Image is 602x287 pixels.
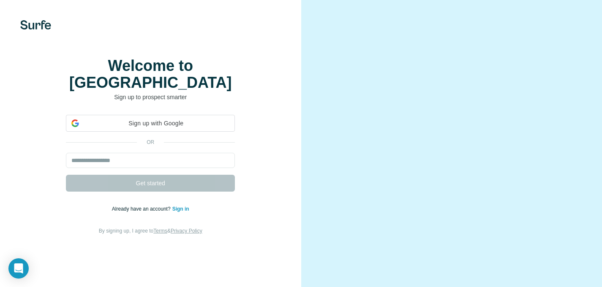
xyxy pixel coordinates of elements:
[99,228,202,234] span: By signing up, I agree to &
[137,138,164,146] p: or
[112,206,172,212] span: Already have an account?
[66,115,235,132] div: Sign up with Google
[153,228,167,234] a: Terms
[82,119,229,128] span: Sign up with Google
[20,20,51,30] img: Surfe's logo
[66,57,235,91] h1: Welcome to [GEOGRAPHIC_DATA]
[66,93,235,101] p: Sign up to prospect smarter
[8,258,29,279] div: Open Intercom Messenger
[172,206,189,212] a: Sign in
[171,228,202,234] a: Privacy Policy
